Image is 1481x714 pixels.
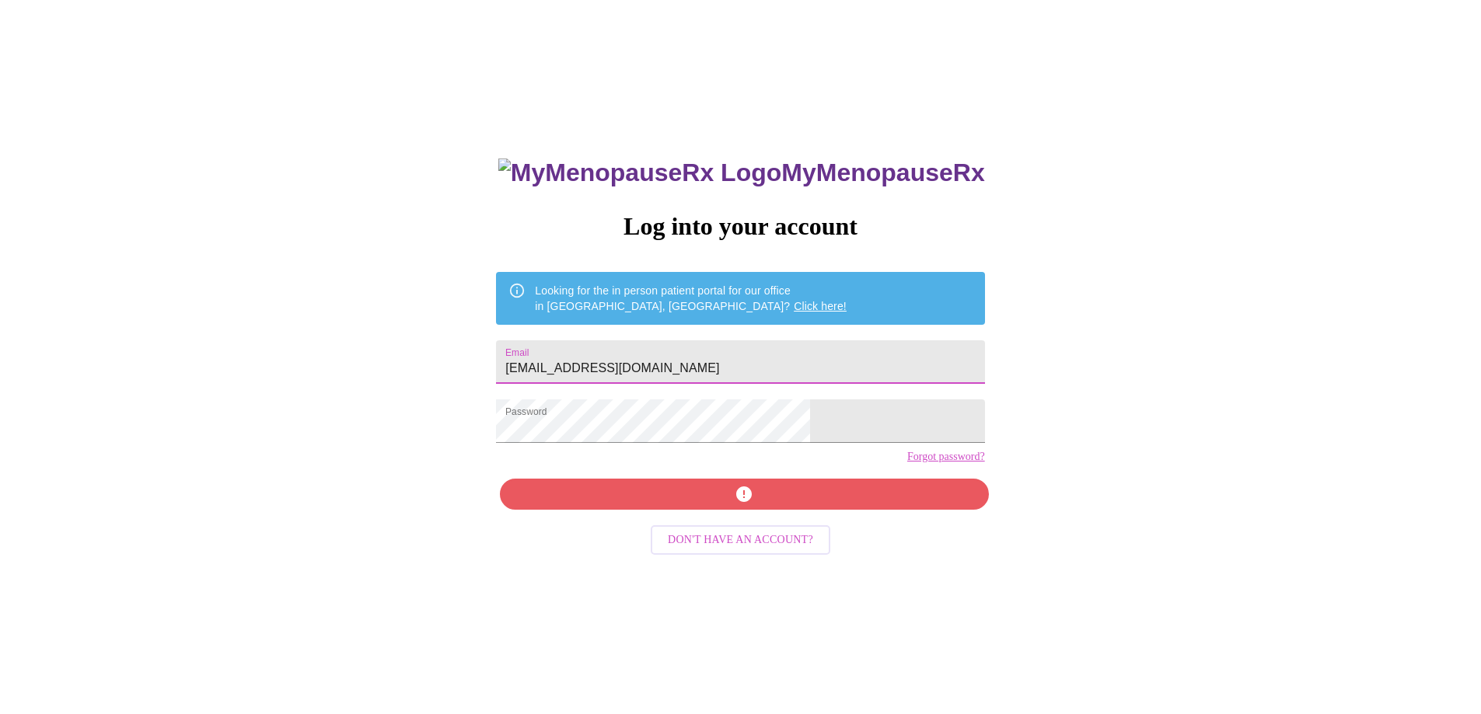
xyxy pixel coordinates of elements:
button: Don't have an account? [651,525,830,556]
h3: MyMenopauseRx [498,158,985,187]
img: MyMenopauseRx Logo [498,158,781,187]
h3: Log into your account [496,212,984,241]
a: Forgot password? [907,451,985,463]
a: Click here! [794,300,847,312]
div: Looking for the in person patient portal for our office in [GEOGRAPHIC_DATA], [GEOGRAPHIC_DATA]? [535,277,847,320]
a: Don't have an account? [647,532,834,545]
span: Don't have an account? [668,531,813,550]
